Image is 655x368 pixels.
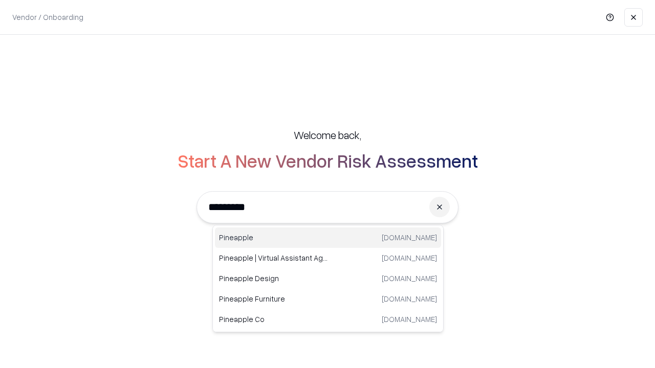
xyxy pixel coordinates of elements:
p: [DOMAIN_NAME] [382,232,437,243]
h5: Welcome back, [294,128,361,142]
p: Pineapple Co [219,314,328,325]
h2: Start A New Vendor Risk Assessment [178,150,478,171]
p: Vendor / Onboarding [12,12,83,22]
p: Pineapple Design [219,273,328,284]
p: [DOMAIN_NAME] [382,273,437,284]
p: Pineapple Furniture [219,293,328,304]
p: Pineapple [219,232,328,243]
p: [DOMAIN_NAME] [382,252,437,263]
p: Pineapple | Virtual Assistant Agency [219,252,328,263]
p: [DOMAIN_NAME] [382,293,437,304]
p: [DOMAIN_NAME] [382,314,437,325]
div: Suggestions [212,225,444,332]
